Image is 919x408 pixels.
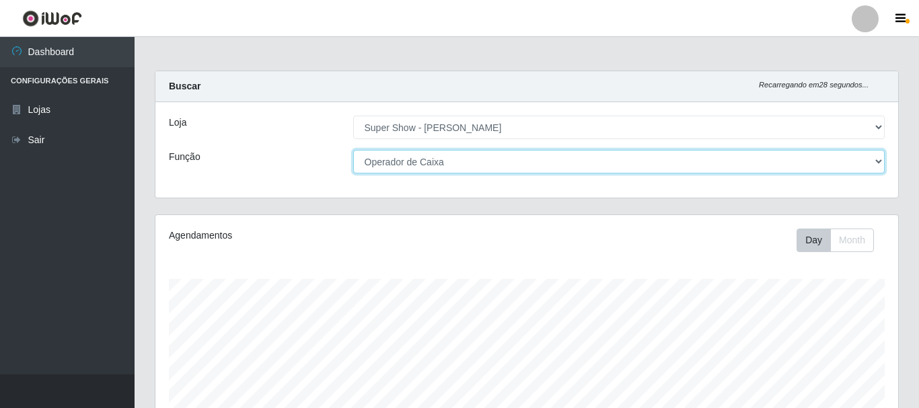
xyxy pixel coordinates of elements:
[22,10,82,27] img: CoreUI Logo
[169,81,200,91] strong: Buscar
[169,116,186,130] label: Loja
[169,229,455,243] div: Agendamentos
[797,229,831,252] button: Day
[797,229,874,252] div: First group
[759,81,869,89] i: Recarregando em 28 segundos...
[830,229,874,252] button: Month
[797,229,885,252] div: Toolbar with button groups
[169,150,200,164] label: Função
